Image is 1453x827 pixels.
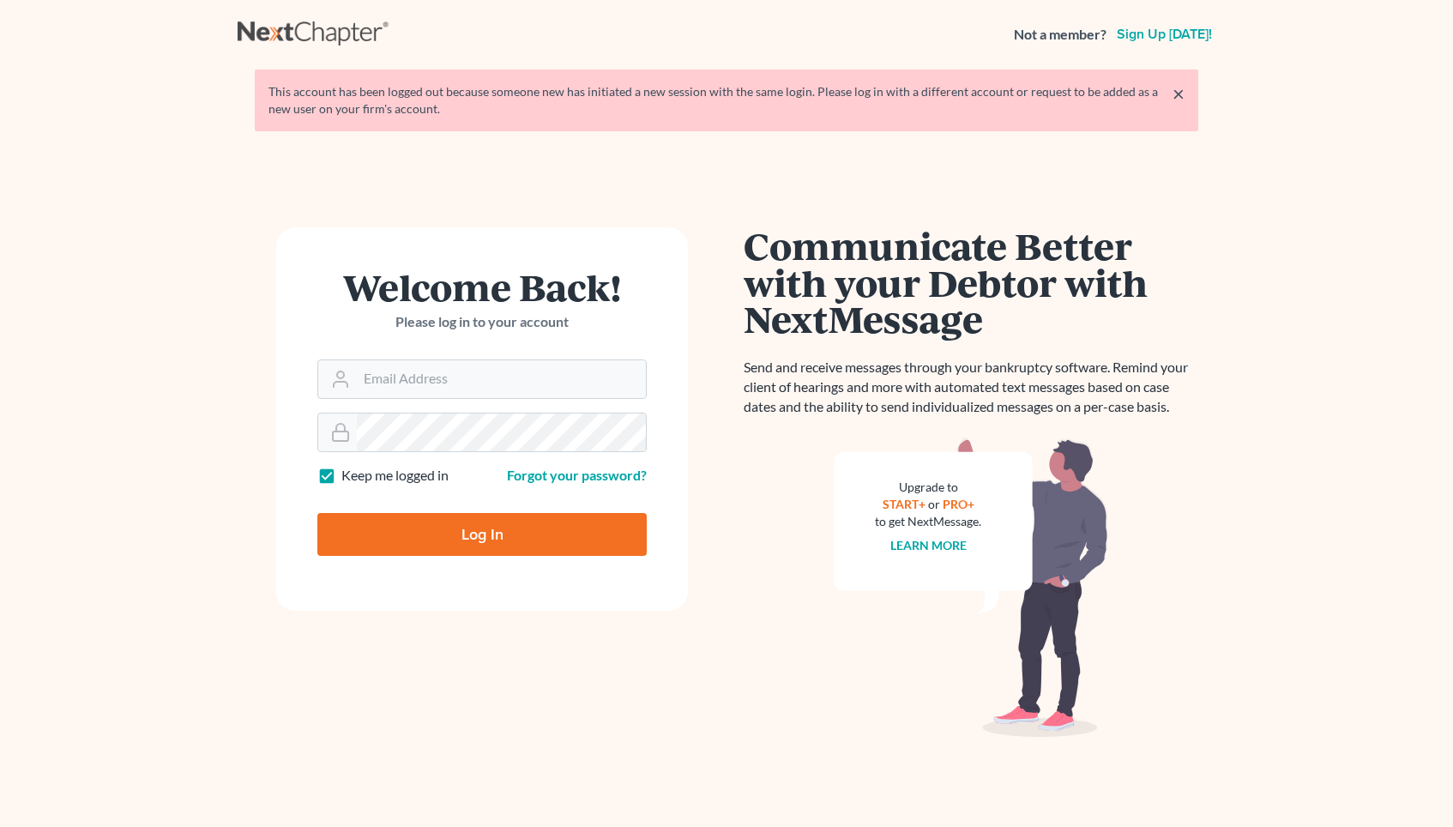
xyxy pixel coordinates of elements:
span: or [928,497,940,511]
label: Keep me logged in [341,466,449,486]
img: nextmessage_bg-59042aed3d76b12b5cd301f8e5b87938c9018125f34e5fa2b7a6b67550977c72.svg [834,438,1108,738]
p: Please log in to your account [317,312,647,332]
h1: Welcome Back! [317,269,647,305]
a: Learn more [890,538,967,552]
div: Upgrade to [875,479,981,496]
input: Email Address [357,360,646,398]
strong: Not a member? [1014,25,1106,45]
a: Forgot your password? [507,467,647,483]
a: Sign up [DATE]! [1113,27,1215,41]
p: Send and receive messages through your bankruptcy software. Remind your client of hearings and mo... [744,358,1198,417]
a: × [1173,83,1185,104]
input: Log In [317,513,647,556]
a: PRO+ [943,497,974,511]
h1: Communicate Better with your Debtor with NextMessage [744,227,1198,337]
div: to get NextMessage. [875,513,981,530]
a: START+ [883,497,925,511]
div: This account has been logged out because someone new has initiated a new session with the same lo... [268,83,1185,118]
